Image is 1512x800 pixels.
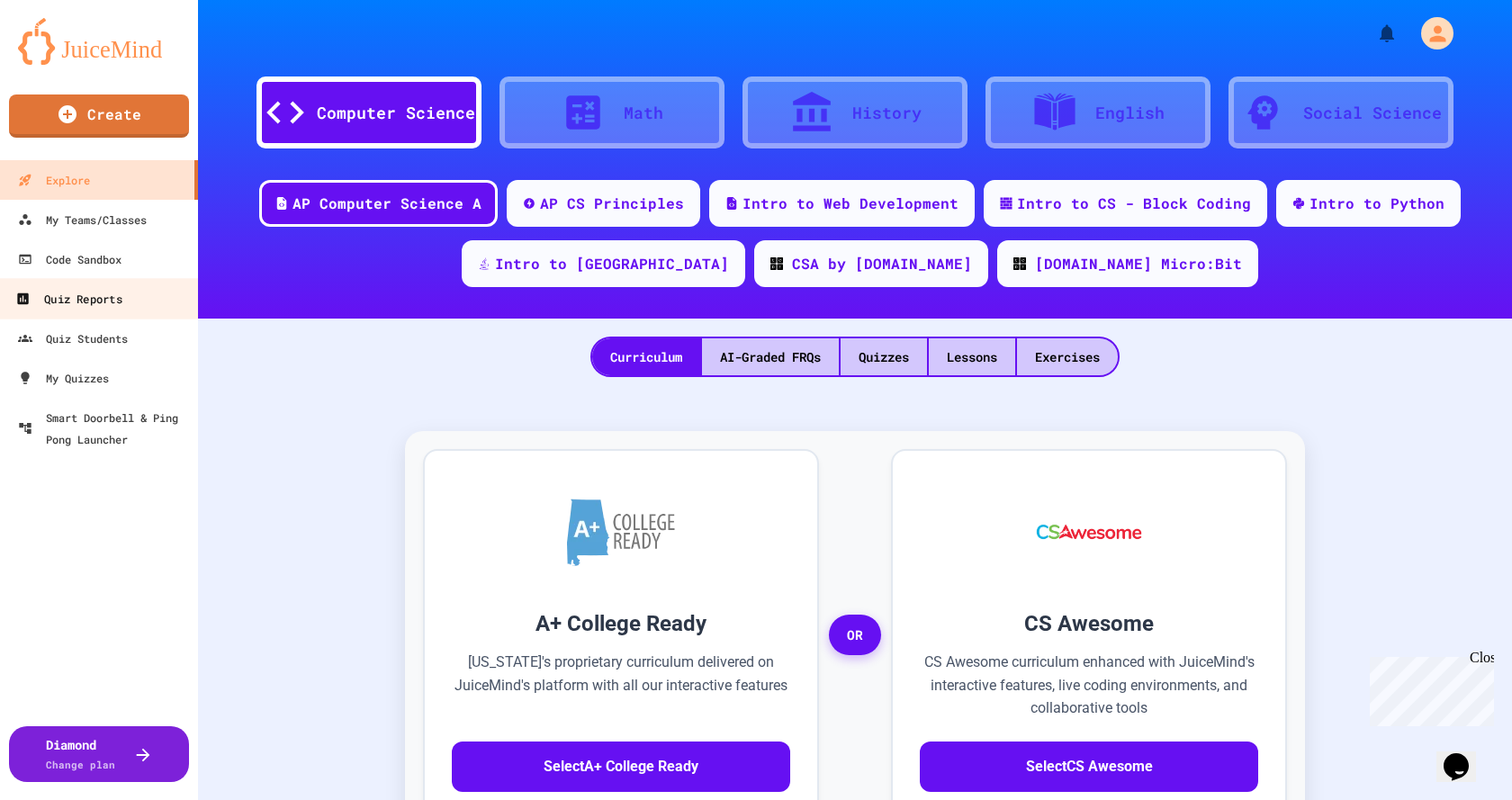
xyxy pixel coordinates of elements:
[18,209,147,230] div: My Teams/Classes
[18,407,191,450] div: Smart Doorbell & Ping Pong Launcher
[920,607,1258,640] h3: CS Awesome
[792,253,972,274] div: CSA by [DOMAIN_NAME]
[9,726,189,782] button: DiamondChange plan
[592,338,700,375] div: Curriculum
[567,499,675,566] img: A+ College Ready
[1035,253,1242,274] div: [DOMAIN_NAME] Micro:Bit
[540,193,684,214] div: AP CS Principles
[46,758,115,771] span: Change plan
[829,615,881,656] span: OR
[18,328,128,349] div: Quiz Students
[852,101,922,125] div: History
[1436,728,1494,782] iframe: chat widget
[1309,193,1444,214] div: Intro to Python
[1095,101,1165,125] div: English
[1343,18,1402,49] div: My Notifications
[452,742,790,792] button: SelectA+ College Ready
[18,169,90,191] div: Explore
[1017,338,1118,375] div: Exercises
[18,248,121,270] div: Code Sandbox
[452,607,790,640] h3: A+ College Ready
[841,338,927,375] div: Quizzes
[1019,478,1160,586] img: CS Awesome
[18,367,109,389] div: My Quizzes
[292,193,481,214] div: AP Computer Science A
[317,101,475,125] div: Computer Science
[920,742,1258,792] button: SelectCS Awesome
[624,101,663,125] div: Math
[495,253,729,274] div: Intro to [GEOGRAPHIC_DATA]
[9,94,189,138] a: Create
[920,651,1258,720] p: CS Awesome curriculum enhanced with JuiceMind's interactive features, live coding environments, a...
[1013,257,1026,270] img: CODE_logo_RGB.png
[742,193,958,214] div: Intro to Web Development
[452,651,790,720] p: [US_STATE]'s proprietary curriculum delivered on JuiceMind's platform with all our interactive fe...
[770,257,783,270] img: CODE_logo_RGB.png
[7,7,124,114] div: Chat with us now!Close
[46,735,115,773] div: Diamond
[929,338,1015,375] div: Lessons
[1363,650,1494,726] iframe: chat widget
[15,288,121,310] div: Quiz Reports
[702,338,839,375] div: AI-Graded FRQs
[1017,193,1251,214] div: Intro to CS - Block Coding
[1402,13,1458,54] div: My Account
[1303,101,1442,125] div: Social Science
[18,18,180,65] img: logo-orange.svg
